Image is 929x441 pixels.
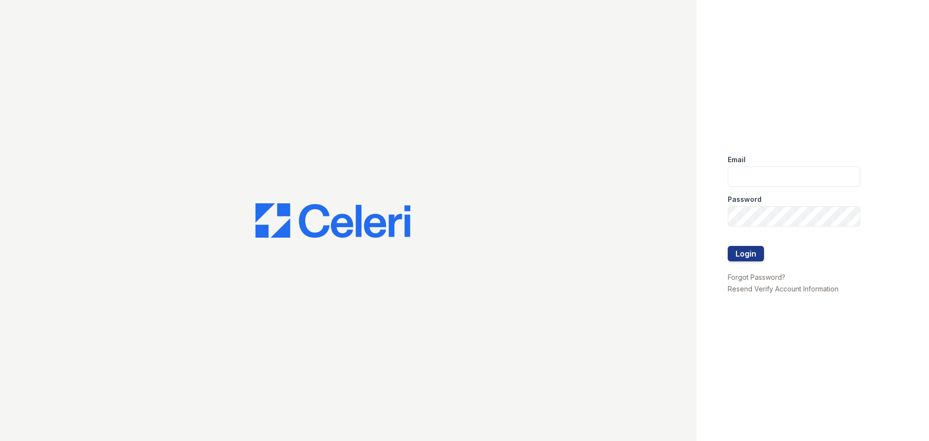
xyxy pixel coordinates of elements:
[728,155,746,165] label: Email
[728,246,764,261] button: Login
[255,203,410,238] img: CE_Logo_Blue-a8612792a0a2168367f1c8372b55b34899dd931a85d93a1a3d3e32e68fde9ad4.png
[728,285,839,293] a: Resend Verify Account Information
[728,273,785,281] a: Forgot Password?
[728,195,762,204] label: Password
